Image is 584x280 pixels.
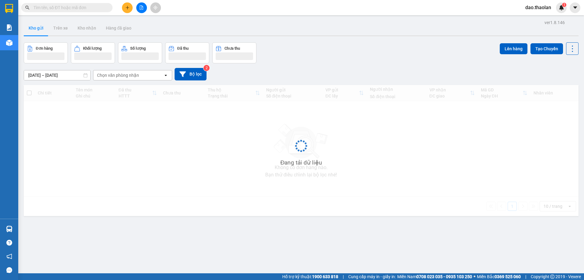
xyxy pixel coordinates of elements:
[73,21,101,35] button: Kho nhận
[550,275,554,279] span: copyright
[165,42,209,63] button: Đã thu
[495,274,521,279] strong: 0369 525 060
[6,226,12,232] img: warehouse-icon
[6,24,12,31] img: solution-icon
[562,3,566,7] sup: 1
[572,5,578,10] span: caret-down
[5,4,13,13] img: logo-vxr
[500,43,527,54] button: Lên hàng
[6,240,12,246] span: question-circle
[24,70,90,80] input: Select a date range.
[477,273,521,280] span: Miền Bắc
[397,273,472,280] span: Miền Nam
[24,21,48,35] button: Kho gửi
[203,65,210,71] sup: 2
[139,5,144,10] span: file-add
[6,253,12,259] span: notification
[343,273,344,280] span: |
[122,2,133,13] button: plus
[83,46,102,51] div: Khối lượng
[150,2,161,13] button: aim
[163,73,168,78] svg: open
[416,274,472,279] strong: 0708 023 035 - 0935 103 250
[48,21,73,35] button: Trên xe
[118,42,162,63] button: Số lượng
[224,46,240,51] div: Chưa thu
[280,158,322,167] div: Đang tải dữ liệu
[530,43,563,54] button: Tạo Chuyến
[559,5,564,10] img: icon-new-feature
[101,21,136,35] button: Hàng đã giao
[24,42,68,63] button: Đơn hàng
[282,273,338,280] span: Hỗ trợ kỹ thuật:
[348,273,396,280] span: Cung cấp máy in - giấy in:
[570,2,580,13] button: caret-down
[130,46,146,51] div: Số lượng
[71,42,115,63] button: Khối lượng
[36,46,53,51] div: Đơn hàng
[474,275,475,278] span: ⚪️
[525,273,526,280] span: |
[6,267,12,273] span: message
[136,2,147,13] button: file-add
[544,19,565,26] div: ver 1.8.146
[97,72,139,78] div: Chọn văn phòng nhận
[520,4,556,11] span: dao.thaolan
[563,3,565,7] span: 1
[33,4,105,11] input: Tìm tên, số ĐT hoặc mã đơn
[177,46,189,51] div: Đã thu
[212,42,256,63] button: Chưa thu
[175,68,207,80] button: Bộ lọc
[6,40,12,46] img: warehouse-icon
[153,5,158,10] span: aim
[25,5,30,10] span: search
[125,5,130,10] span: plus
[312,274,338,279] strong: 1900 633 818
